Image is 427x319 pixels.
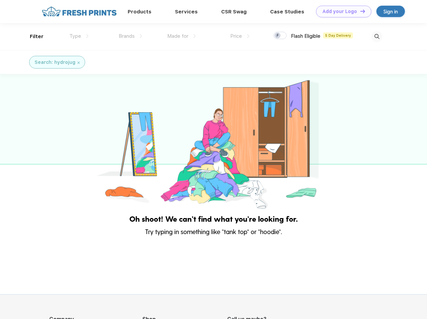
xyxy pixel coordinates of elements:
[86,34,88,38] img: dropdown.png
[383,8,398,15] div: Sign in
[119,33,135,39] span: Brands
[40,6,119,17] img: fo%20logo%202.webp
[323,32,353,38] span: 5 Day Delivery
[230,33,242,39] span: Price
[128,9,151,15] a: Products
[30,33,44,40] div: Filter
[69,33,81,39] span: Type
[291,33,320,39] span: Flash Eligible
[193,34,196,38] img: dropdown.png
[360,9,365,13] img: DT
[167,33,188,39] span: Made for
[35,59,75,66] div: Search: hydrojug
[371,31,382,42] img: desktop_search.svg
[140,34,142,38] img: dropdown.png
[322,9,357,14] div: Add your Logo
[77,62,80,64] img: filter_cancel.svg
[376,6,405,17] a: Sign in
[247,34,249,38] img: dropdown.png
